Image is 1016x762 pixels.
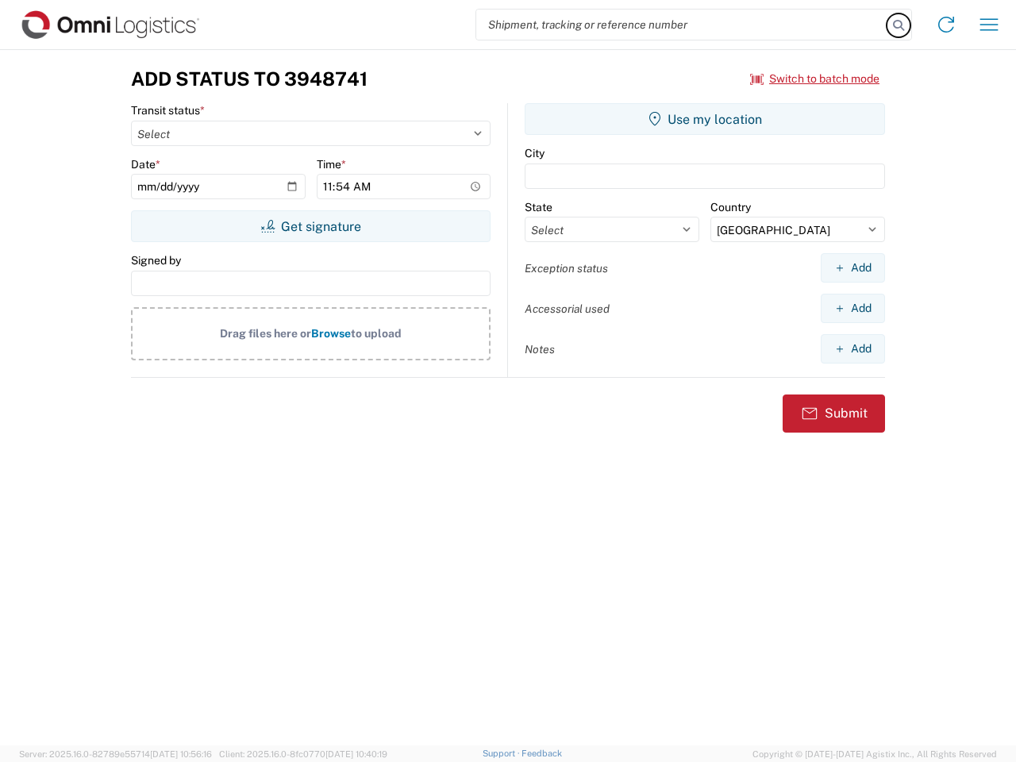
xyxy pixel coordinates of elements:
label: Time [317,157,346,171]
button: Get signature [131,210,491,242]
label: Date [131,157,160,171]
label: Accessorial used [525,302,610,316]
button: Add [821,294,885,323]
label: Signed by [131,253,181,267]
span: Copyright © [DATE]-[DATE] Agistix Inc., All Rights Reserved [752,747,997,761]
span: to upload [351,327,402,340]
span: Client: 2025.16.0-8fc0770 [219,749,387,759]
a: Feedback [521,749,562,758]
label: Country [710,200,751,214]
label: Notes [525,342,555,356]
label: City [525,146,545,160]
h3: Add Status to 3948741 [131,67,368,90]
label: State [525,200,552,214]
span: [DATE] 10:40:19 [325,749,387,759]
span: Server: 2025.16.0-82789e55714 [19,749,212,759]
label: Transit status [131,103,205,117]
button: Use my location [525,103,885,135]
a: Support [483,749,522,758]
button: Switch to batch mode [750,66,879,92]
span: Browse [311,327,351,340]
input: Shipment, tracking or reference number [476,10,887,40]
span: Drag files here or [220,327,311,340]
button: Add [821,334,885,364]
button: Submit [783,394,885,433]
span: [DATE] 10:56:16 [150,749,212,759]
button: Add [821,253,885,283]
label: Exception status [525,261,608,275]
